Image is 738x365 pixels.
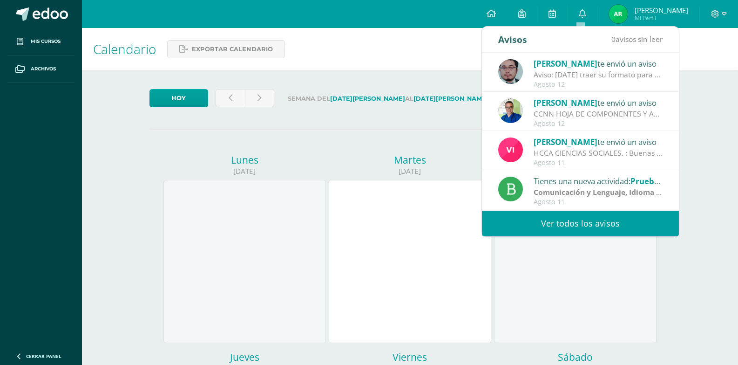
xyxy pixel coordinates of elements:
[163,153,326,166] div: Lunes
[26,353,61,359] span: Cerrar panel
[534,187,684,197] strong: Comunicación y Lenguaje, Idioma Español
[163,166,326,176] div: [DATE]
[534,96,663,109] div: te envió un aviso
[282,89,494,108] label: Semana del al
[31,65,56,73] span: Archivos
[31,38,61,45] span: Mis cursos
[534,198,663,206] div: Agosto 11
[534,159,663,167] div: Agosto 11
[498,59,523,84] img: 5fac68162d5e1b6fbd390a6ac50e103d.png
[630,176,692,186] span: Prueba de logro
[413,95,488,102] strong: [DATE][PERSON_NAME]
[163,351,326,364] div: Jueves
[167,40,285,58] a: Exportar calendario
[192,41,273,58] span: Exportar calendario
[330,95,405,102] strong: [DATE][PERSON_NAME]
[7,28,74,55] a: Mis cursos
[534,120,663,128] div: Agosto 12
[534,109,663,119] div: CCNN HOJA DE COMPONENTES Y ACTIVIADES IV UNIDAD: TEMAS IV UNIDAD - Método científico - La célula ...
[93,40,156,58] span: Calendario
[635,6,688,15] span: [PERSON_NAME]
[329,351,491,364] div: Viernes
[482,211,679,236] a: Ver todos los avisos
[7,55,74,83] a: Archivos
[534,187,663,198] div: | Prueba de Logro
[534,58,597,69] span: [PERSON_NAME]
[534,175,663,187] div: Tienes una nueva actividad:
[534,97,597,108] span: [PERSON_NAME]
[498,27,527,52] div: Avisos
[534,137,597,147] span: [PERSON_NAME]
[329,166,491,176] div: [DATE]
[329,153,491,166] div: Martes
[635,14,688,22] span: Mi Perfil
[534,81,663,89] div: Agosto 12
[498,138,523,162] img: bd6d0aa147d20350c4821b7c643124fa.png
[149,89,208,107] a: Hoy
[534,57,663,69] div: te envió un aviso
[534,148,663,158] div: HCCA CIENCIAS SOCIALES. : Buenas tardes a todos, un gusto saludarles. Por este medio envió la HCC...
[498,98,523,123] img: 692ded2a22070436d299c26f70cfa591.png
[494,351,657,364] div: Sábado
[534,69,663,80] div: Aviso: Mañana traer su formato para continuar lo del ejercicio de Grecas
[609,5,628,23] img: f9be7f22a6404b4052d7942012a20df2.png
[611,34,616,44] span: 0
[611,34,663,44] span: avisos sin leer
[534,136,663,148] div: te envió un aviso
